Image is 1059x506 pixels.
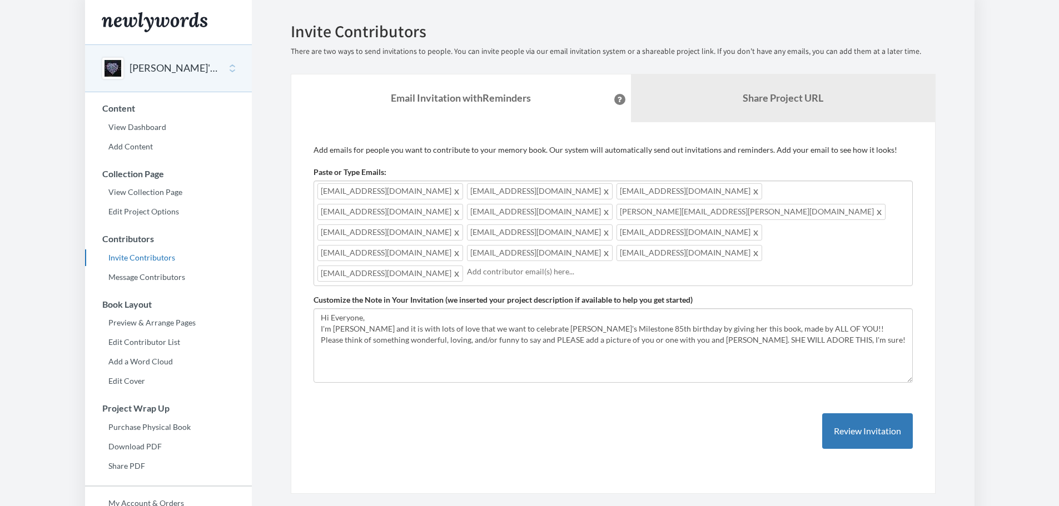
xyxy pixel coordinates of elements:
h3: Project Wrap Up [86,403,252,413]
span: [PERSON_NAME][EMAIL_ADDRESS][PERSON_NAME][DOMAIN_NAME] [616,204,886,220]
button: [PERSON_NAME]'S 85th BIRTHDAY [130,61,220,76]
span: [EMAIL_ADDRESS][DOMAIN_NAME] [317,245,463,261]
p: There are two ways to send invitations to people. You can invite people via our email invitation ... [291,46,936,57]
label: Customize the Note in Your Invitation (we inserted your project description if available to help ... [314,294,693,305]
a: Purchase Physical Book [85,419,252,435]
strong: Email Invitation with Reminders [391,92,531,104]
a: Edit Cover [85,373,252,389]
span: [EMAIL_ADDRESS][DOMAIN_NAME] [317,183,463,199]
h2: Invite Contributors [291,22,936,41]
span: [EMAIL_ADDRESS][DOMAIN_NAME] [467,224,613,241]
label: Paste or Type Emails: [314,167,386,178]
span: [EMAIL_ADDRESS][DOMAIN_NAME] [467,183,613,199]
a: View Collection Page [85,184,252,201]
span: [EMAIL_ADDRESS][DOMAIN_NAME] [317,224,463,241]
input: Add contributor email(s) here... [467,265,906,278]
h3: Content [86,103,252,113]
a: Share PDF [85,458,252,474]
a: Edit Project Options [85,203,252,220]
span: [EMAIL_ADDRESS][DOMAIN_NAME] [616,183,762,199]
textarea: Hi Everyone, I'm [PERSON_NAME] and it is with lots of love that we want to celebrate [PERSON_NAME... [314,308,913,383]
h3: Book Layout [86,299,252,309]
span: [EMAIL_ADDRESS][DOMAIN_NAME] [467,204,613,220]
img: Newlywords logo [102,12,207,32]
a: View Dashboard [85,119,252,136]
a: Invite Contributors [85,249,252,266]
a: Edit Contributor List [85,334,252,350]
b: Share Project URL [743,92,823,104]
h3: Contributors [86,234,252,244]
a: Download PDF [85,438,252,455]
span: [EMAIL_ADDRESS][DOMAIN_NAME] [616,245,762,261]
a: Message Contributors [85,269,252,285]
span: [EMAIL_ADDRESS][DOMAIN_NAME] [317,265,463,282]
span: [EMAIL_ADDRESS][DOMAIN_NAME] [317,204,463,220]
span: [EMAIL_ADDRESS][DOMAIN_NAME] [467,245,613,261]
a: Preview & Arrange Pages [85,314,252,331]
a: Add Content [85,138,252,155]
span: [EMAIL_ADDRESS][DOMAIN_NAME] [616,224,762,241]
button: Review Invitation [822,413,913,449]
h3: Collection Page [86,169,252,179]
a: Add a Word Cloud [85,353,252,370]
p: Add emails for people you want to contribute to your memory book. Our system will automatically s... [314,144,913,156]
